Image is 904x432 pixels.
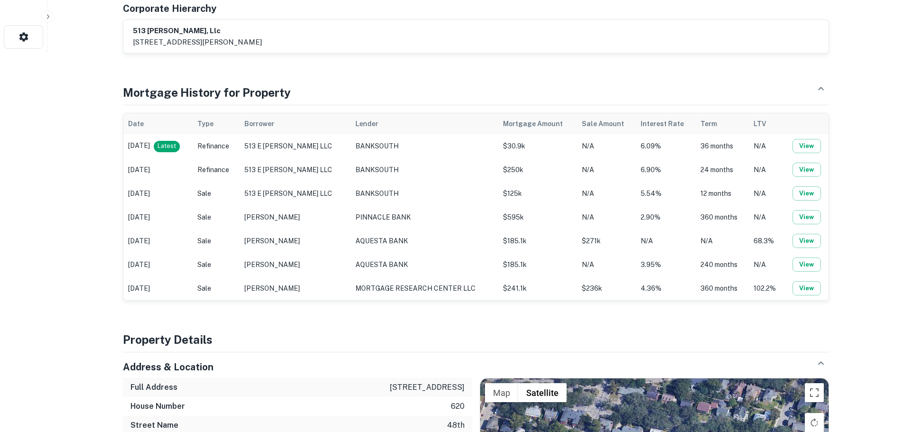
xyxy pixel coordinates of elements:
td: [DATE] [123,205,193,229]
h6: Street Name [130,420,178,431]
td: PINNACLE BANK [351,205,498,229]
button: View [792,257,821,272]
td: [PERSON_NAME] [240,205,350,229]
td: N/A [749,205,785,229]
button: View [792,210,821,224]
td: N/A [636,229,696,253]
button: View [792,186,821,201]
p: [STREET_ADDRESS][PERSON_NAME] [133,37,262,48]
td: 360 months [696,205,749,229]
td: 6.90% [636,158,696,182]
td: 4.36% [636,276,696,300]
td: 360 months [696,276,749,300]
td: $125k [498,182,577,205]
td: $250k [498,158,577,182]
td: N/A [749,253,785,276]
td: [PERSON_NAME] [240,253,350,276]
td: N/A [577,158,636,182]
td: [PERSON_NAME] [240,229,350,253]
th: Lender [351,113,498,134]
h5: Corporate Hierarchy [123,1,216,16]
td: Sale [193,205,240,229]
h6: House Number [130,401,185,412]
td: [DATE] [123,134,193,158]
td: [DATE] [123,276,193,300]
td: BANKSOUTH [351,158,498,182]
td: N/A [696,229,749,253]
td: N/A [749,158,785,182]
td: 3.95% [636,253,696,276]
td: 240 months [696,253,749,276]
td: $241.1k [498,276,577,300]
td: AQUESTA BANK [351,229,498,253]
p: 48th [447,420,465,431]
td: Refinance [193,134,240,158]
td: BANKSOUTH [351,134,498,158]
td: $185.1k [498,229,577,253]
h4: Mortgage History for Property [123,84,291,101]
button: View [792,234,821,248]
p: 620 [451,401,465,412]
iframe: Chat Widget [857,356,904,402]
td: Sale [193,182,240,205]
td: Refinance [193,158,240,182]
th: Date [123,113,193,134]
h4: Property Details [123,331,829,348]
td: [DATE] [123,182,193,205]
td: 68.3% [749,229,785,253]
button: View [792,163,821,177]
td: [DATE] [123,253,193,276]
span: Latest [154,141,180,151]
td: N/A [749,182,785,205]
th: Borrower [240,113,350,134]
td: 24 months [696,158,749,182]
td: 2.90% [636,205,696,229]
td: Sale [193,276,240,300]
td: N/A [577,182,636,205]
button: Show street map [485,383,518,402]
td: 5.54% [636,182,696,205]
td: MORTGAGE RESEARCH CENTER LLC [351,276,498,300]
td: $595k [498,205,577,229]
td: [DATE] [123,158,193,182]
p: [STREET_ADDRESS] [390,382,465,393]
button: Rotate map clockwise [805,413,824,432]
td: [DATE] [123,229,193,253]
td: Sale [193,253,240,276]
td: N/A [577,205,636,229]
button: View [792,281,821,295]
td: $30.9k [498,134,577,158]
td: 36 months [696,134,749,158]
td: $271k [577,229,636,253]
h6: Full Address [130,382,177,393]
th: Term [696,113,749,134]
td: 12 months [696,182,749,205]
td: 513 E [PERSON_NAME] LLC [240,182,350,205]
td: N/A [577,253,636,276]
th: LTV [749,113,785,134]
th: Type [193,113,240,134]
td: [PERSON_NAME] [240,276,350,300]
button: View [792,139,821,153]
td: 102.2% [749,276,785,300]
td: $185.1k [498,253,577,276]
td: N/A [749,134,785,158]
td: N/A [577,134,636,158]
td: BANKSOUTH [351,182,498,205]
th: Sale Amount [577,113,636,134]
td: 513 E [PERSON_NAME] LLC [240,158,350,182]
button: Toggle fullscreen view [805,383,824,402]
td: $236k [577,276,636,300]
td: AQUESTA BANK [351,253,498,276]
button: Show satellite imagery [518,383,567,402]
th: Mortgage Amount [498,113,577,134]
td: Sale [193,229,240,253]
h6: 513 [PERSON_NAME], llc [133,26,262,37]
td: 6.09% [636,134,696,158]
td: 513 E [PERSON_NAME] LLC [240,134,350,158]
h5: Address & Location [123,360,214,374]
th: Interest Rate [636,113,696,134]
